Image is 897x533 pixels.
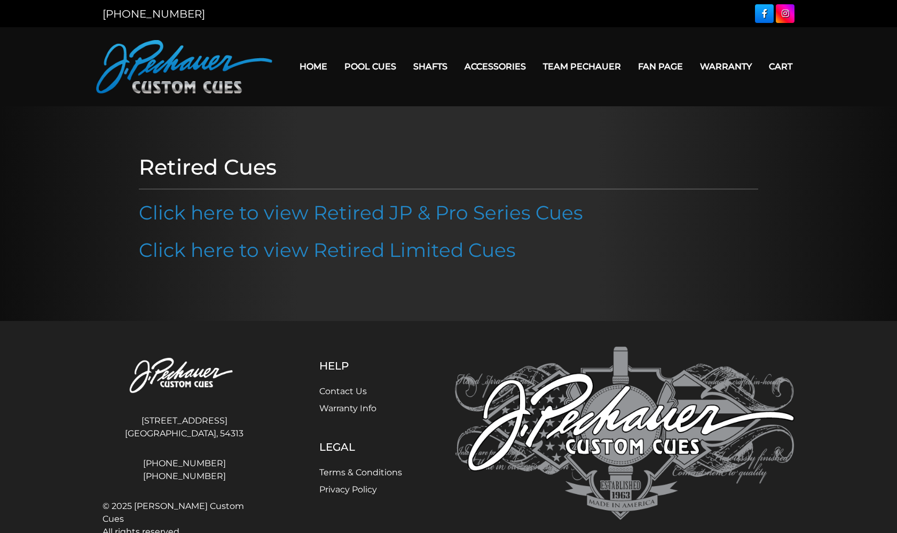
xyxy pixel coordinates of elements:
[319,403,376,413] a: Warranty Info
[319,359,402,372] h5: Help
[96,40,272,93] img: Pechauer Custom Cues
[139,154,758,180] h1: Retired Cues
[455,347,794,520] img: Pechauer Custom Cues
[103,457,266,470] a: [PHONE_NUMBER]
[103,347,266,406] img: Pechauer Custom Cues
[139,238,516,262] a: Click here to view Retired Limited Cues
[630,53,691,80] a: Fan Page
[691,53,760,80] a: Warranty
[319,441,402,453] h5: Legal
[103,410,266,444] address: [STREET_ADDRESS] [GEOGRAPHIC_DATA], 54313
[103,7,205,20] a: [PHONE_NUMBER]
[534,53,630,80] a: Team Pechauer
[760,53,801,80] a: Cart
[456,53,534,80] a: Accessories
[319,484,377,495] a: Privacy Policy
[319,386,367,396] a: Contact Us
[405,53,456,80] a: Shafts
[336,53,405,80] a: Pool Cues
[103,470,266,483] a: [PHONE_NUMBER]
[291,53,336,80] a: Home
[139,201,583,224] a: Click here to view Retired JP & Pro Series Cues
[319,467,402,477] a: Terms & Conditions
